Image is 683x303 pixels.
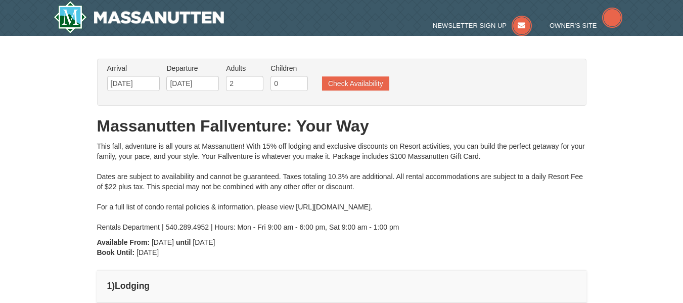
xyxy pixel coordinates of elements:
[107,281,576,291] h4: 1 Lodging
[97,116,586,136] h1: Massanutten Fallventure: Your Way
[107,63,160,73] label: Arrival
[270,63,308,73] label: Children
[97,238,150,246] strong: Available From:
[166,63,219,73] label: Departure
[433,22,532,29] a: Newsletter Sign Up
[550,22,597,29] span: Owner's Site
[112,281,115,291] span: )
[136,248,159,256] span: [DATE]
[97,248,135,256] strong: Book Until:
[97,141,586,232] div: This fall, adventure is all yours at Massanutten! With 15% off lodging and exclusive discounts on...
[54,1,224,33] img: Massanutten Resort Logo
[226,63,263,73] label: Adults
[322,76,389,91] button: Check Availability
[550,22,622,29] a: Owner's Site
[54,1,224,33] a: Massanutten Resort
[193,238,215,246] span: [DATE]
[176,238,191,246] strong: until
[152,238,174,246] span: [DATE]
[433,22,507,29] span: Newsletter Sign Up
